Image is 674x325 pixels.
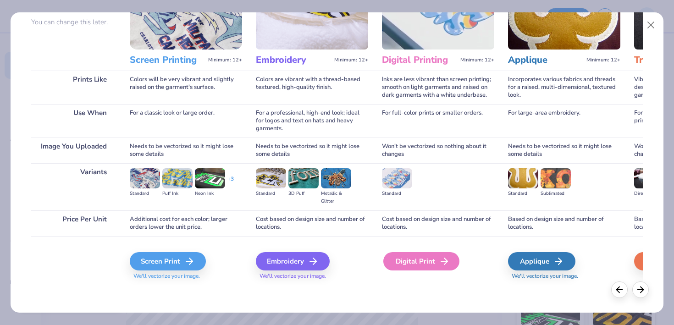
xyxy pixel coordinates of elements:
div: Use When [31,104,116,138]
div: Colors are vibrant with a thread-based textured, high-quality finish. [256,71,368,104]
div: Additional cost for each color; larger orders lower the unit price. [130,210,242,236]
img: Standard [508,168,538,188]
div: Standard [130,190,160,198]
div: Screen Print [130,252,206,270]
h3: Embroidery [256,54,331,66]
h3: Screen Printing [130,54,204,66]
div: Standard [382,190,412,198]
div: Incorporates various fabrics and threads for a raised, multi-dimensional, textured look. [508,71,620,104]
div: Standard [256,190,286,198]
p: You can change this later. [31,18,116,26]
img: Standard [130,168,160,188]
img: Direct-to-film [634,168,664,188]
div: Inks are less vibrant than screen printing; smooth on light garments and raised on dark garments ... [382,71,494,104]
button: Close [642,17,660,34]
div: Sublimated [541,190,571,198]
div: Direct-to-film [634,190,664,198]
img: Sublimated [541,168,571,188]
div: Based on design size and number of locations. [508,210,620,236]
div: + 3 [227,175,234,191]
div: For a professional, high-end look; ideal for logos and text on hats and heavy garments. [256,104,368,138]
div: Colors will be very vibrant and slightly raised on the garment's surface. [130,71,242,104]
div: Needs to be vectorized so it might lose some details [130,138,242,163]
div: Applique [508,252,575,270]
span: We'll vectorize your image. [130,272,242,280]
h3: Applique [508,54,583,66]
span: We'll vectorize your image. [508,272,620,280]
img: Standard [382,168,412,188]
div: Price Per Unit [31,210,116,236]
h3: Digital Printing [382,54,457,66]
img: 3D Puff [288,168,319,188]
div: Cost based on design size and number of locations. [382,210,494,236]
div: Needs to be vectorized so it might lose some details [508,138,620,163]
div: Prints Like [31,71,116,104]
span: We'll vectorize your image. [256,272,368,280]
img: Neon Ink [195,168,225,188]
img: Standard [256,168,286,188]
div: For a classic look or large order. [130,104,242,138]
div: 3D Puff [288,190,319,198]
div: For large-area embroidery. [508,104,620,138]
div: Standard [508,190,538,198]
div: Embroidery [256,252,330,270]
img: Metallic & Glitter [321,168,351,188]
div: Needs to be vectorized so it might lose some details [256,138,368,163]
div: Puff Ink [162,190,193,198]
span: Minimum: 12+ [460,57,494,63]
div: Image You Uploaded [31,138,116,163]
div: Digital Print [383,252,459,270]
span: Minimum: 12+ [334,57,368,63]
span: Minimum: 12+ [586,57,620,63]
div: Variants [31,163,116,210]
img: Puff Ink [162,168,193,188]
span: Minimum: 12+ [208,57,242,63]
div: Won't be vectorized so nothing about it changes [382,138,494,163]
div: For full-color prints or smaller orders. [382,104,494,138]
div: Metallic & Glitter [321,190,351,205]
div: Cost based on design size and number of locations. [256,210,368,236]
div: Neon Ink [195,190,225,198]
